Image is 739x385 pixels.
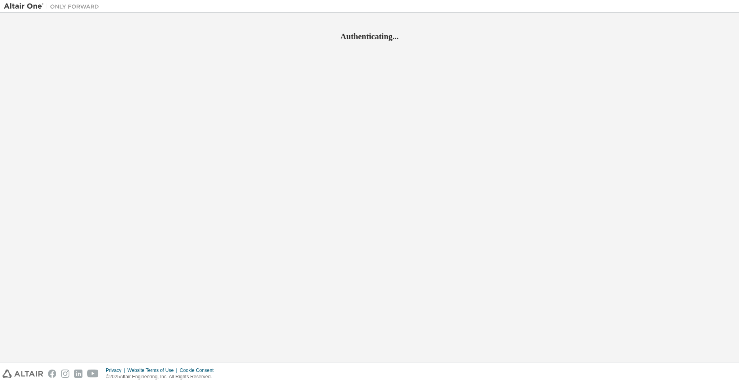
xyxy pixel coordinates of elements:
img: youtube.svg [87,370,99,378]
p: © 2025 Altair Engineering, Inc. All Rights Reserved. [106,374,218,380]
img: Altair One [4,2,103,10]
img: facebook.svg [48,370,56,378]
img: linkedin.svg [74,370,82,378]
img: altair_logo.svg [2,370,43,378]
div: Website Terms of Use [127,367,180,374]
img: instagram.svg [61,370,69,378]
div: Cookie Consent [180,367,218,374]
h2: Authenticating... [4,31,735,42]
div: Privacy [106,367,127,374]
